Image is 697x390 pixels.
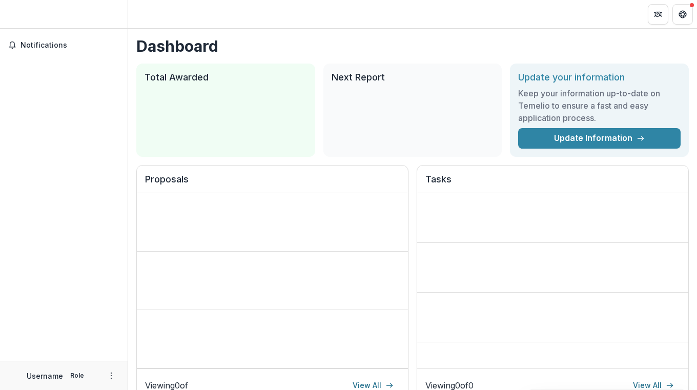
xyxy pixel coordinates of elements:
h2: Total Awarded [145,72,307,83]
h2: Next Report [332,72,494,83]
button: Partners [648,4,668,25]
h2: Proposals [145,174,400,193]
h2: Tasks [425,174,680,193]
h1: Dashboard [136,37,689,55]
p: Role [67,371,87,380]
h2: Update your information [518,72,681,83]
button: More [105,370,117,382]
h3: Keep your information up-to-date on Temelio to ensure a fast and easy application process. [518,87,681,124]
button: Notifications [4,37,124,53]
span: Notifications [20,41,119,50]
a: Update Information [518,128,681,149]
button: Get Help [672,4,693,25]
p: Username [27,371,63,381]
